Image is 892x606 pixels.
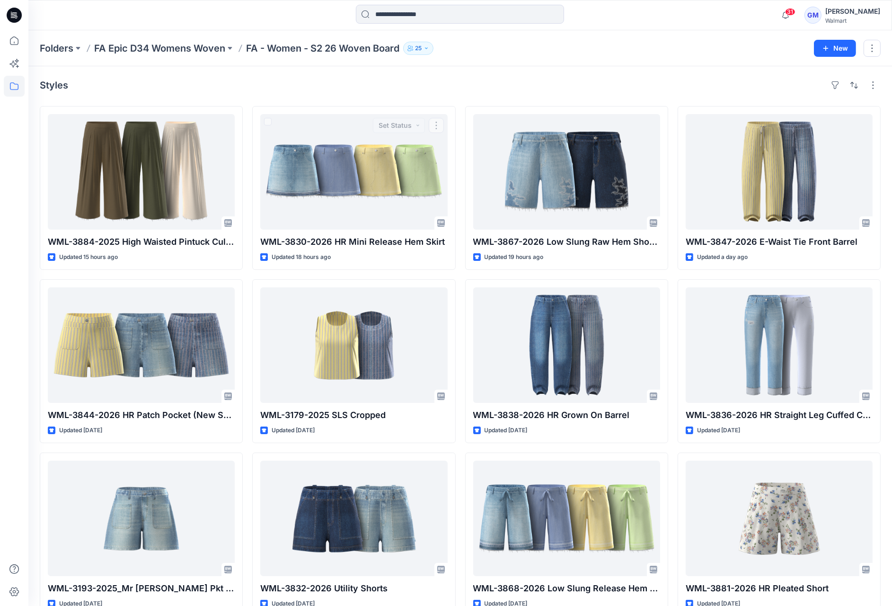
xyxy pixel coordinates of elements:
p: Updated 18 hours ago [272,252,331,262]
p: Updated [DATE] [272,426,315,436]
p: Updated 15 hours ago [59,252,118,262]
a: WML-3844-2026 HR Patch Pocket (New Sailor Short) [48,287,235,403]
div: Walmart [825,17,880,24]
p: Updated [DATE] [697,426,740,436]
p: WML-3179-2025 SLS Cropped [260,409,447,422]
p: WML-3830-2026 HR Mini Release Hem Skirt [260,235,447,249]
p: Updated 19 hours ago [485,252,544,262]
p: WML-3838-2026 HR Grown On Barrel [473,409,660,422]
p: 25 [415,43,422,53]
p: WML-3844-2026 HR Patch Pocket (New Sailor Short) [48,409,235,422]
a: WML-3193-2025_Mr Patch Pkt Denim Short [48,461,235,576]
a: WML-3867-2026 Low Slung Raw Hem Short - Inseam 7" [473,114,660,230]
a: WML-3830-2026 HR Mini Release Hem Skirt [260,114,447,230]
p: WML-3881-2026 HR Pleated Short [686,582,873,595]
a: WML-3868-2026 Low Slung Release Hem Bermuda Short [473,461,660,576]
a: WML-3836-2026 HR Straight Leg Cuffed Crop Jean [686,287,873,403]
span: 31 [785,8,795,16]
a: WML-3847-2026 E-Waist Tie Front Barrel [686,114,873,230]
p: WML-3847-2026 E-Waist Tie Front Barrel [686,235,873,249]
a: WML-3832-2026 Utility Shorts [260,461,447,576]
p: WML-3868-2026 Low Slung Release Hem Bermuda Short [473,582,660,595]
h4: Styles [40,80,68,91]
button: 25 [403,42,433,55]
p: WML-3193-2025_Mr [PERSON_NAME] Pkt Denim Short [48,582,235,595]
p: FA - Women - S2 26 Woven Board [246,42,399,55]
p: WML-3832-2026 Utility Shorts [260,582,447,595]
p: Updated [DATE] [59,426,102,436]
p: Updated a day ago [697,252,748,262]
p: WML-3836-2026 HR Straight Leg Cuffed Crop [PERSON_NAME] [686,409,873,422]
a: WML-3838-2026 HR Grown On Barrel [473,287,660,403]
p: Updated [DATE] [485,426,528,436]
div: GM [804,7,821,24]
p: WML-3884-2025 High Waisted Pintuck Culottes [48,235,235,249]
p: WML-3867-2026 Low Slung Raw Hem Short - Inseam 7" [473,235,660,249]
button: New [814,40,856,57]
a: WML-3179-2025 SLS Cropped [260,287,447,403]
a: FA Epic D34 Womens Woven [94,42,225,55]
a: WML-3881-2026 HR Pleated Short [686,461,873,576]
div: [PERSON_NAME] [825,6,880,17]
a: WML-3884-2025 High Waisted Pintuck Culottes [48,114,235,230]
a: Folders [40,42,73,55]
